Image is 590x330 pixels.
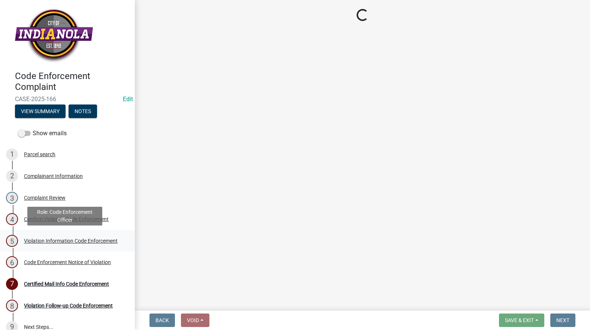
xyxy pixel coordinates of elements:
a: Edit [123,96,133,103]
div: Role: Code Enforcement Officer [27,207,102,225]
div: Certified Mail Info Code Enforcement [24,281,109,287]
div: 4 [6,213,18,225]
wm-modal-confirm: Summary [15,109,66,115]
button: Save & Exit [499,314,544,327]
div: Violation Follow-up Code Enforcement [24,303,113,308]
button: Void [181,314,209,327]
h4: Code Enforcement Complaint [15,71,129,93]
wm-modal-confirm: Notes [69,109,97,115]
label: Show emails [18,129,67,138]
span: Save & Exit [505,317,534,323]
span: Next [556,317,569,323]
div: 7 [6,278,18,290]
div: 6 [6,256,18,268]
div: 5 [6,235,18,247]
div: Code Enforcement Notice of Violation [24,260,111,265]
div: Complainant Information [24,173,83,179]
button: Back [149,314,175,327]
button: Next [550,314,575,327]
div: 1 [6,148,18,160]
span: CASE-2025-166 [15,96,120,103]
span: Void [187,317,199,323]
div: 3 [6,192,18,204]
div: Violation Information Code Enforcement [24,238,118,243]
button: Notes [69,105,97,118]
button: View Summary [15,105,66,118]
div: Confirm Violation Code Enforcement [24,217,109,222]
div: 8 [6,300,18,312]
div: Parcel search [24,152,55,157]
span: Back [155,317,169,323]
div: Complaint Review [24,195,66,200]
wm-modal-confirm: Edit Application Number [123,96,133,103]
img: City of Indianola, Iowa [15,8,93,63]
div: 2 [6,170,18,182]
